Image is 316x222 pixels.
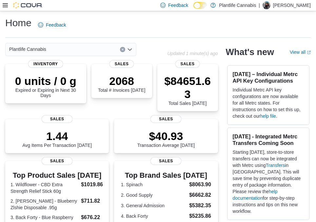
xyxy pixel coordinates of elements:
div: Avg Items Per Transaction [DATE] [22,130,92,148]
svg: External link [307,50,311,54]
dd: $711.82 [81,197,104,205]
button: Open list of options [127,47,132,52]
div: Vanessa Brown [263,1,270,9]
span: Plantlife Cannabis [9,45,46,53]
dd: $5235.86 [189,212,211,220]
h3: Top Product Sales [DATE] [10,172,104,179]
p: 0 units / 0 g [10,74,81,88]
p: Plantlife Cannabis [219,1,256,9]
h3: [DATE] – Individual Metrc API Key Configurations [233,71,304,84]
p: Individual Metrc API key configurations are now available for all Metrc states. For instructions ... [233,87,304,119]
dd: $8063.90 [189,181,211,189]
input: Dark Mode [193,2,207,9]
dt: 2. Good Supply [121,192,187,198]
a: help documentation [233,189,278,201]
h3: [DATE] - Integrated Metrc Transfers Coming Soon [233,133,304,146]
p: Updated 1 minute(s) ago [167,51,218,56]
div: Total # Invoices [DATE] [98,74,145,93]
span: Sales [42,115,73,123]
span: Sales [175,60,200,68]
span: Sales [42,157,73,165]
a: help file [260,113,276,119]
a: View allExternal link [290,50,311,55]
dd: $1019.86 [81,181,104,189]
p: Starting [DATE], store-to-store transfers can now be integrated with Metrc using in [GEOGRAPHIC_D... [233,149,304,214]
dt: 1. Spinach [121,181,187,188]
div: Transaction Average [DATE] [137,130,195,148]
dt: 4. Back Forty [121,213,187,219]
dd: $6662.82 [189,191,211,199]
p: | [259,1,260,9]
div: Expired or Expiring in Next 30 Days [10,74,81,98]
span: Sales [150,157,182,165]
h1: Home [5,16,31,30]
span: Sales [109,60,134,68]
img: Cova [13,2,43,9]
dt: 3. General Admission [121,202,187,209]
p: $40.93 [137,130,195,143]
span: Inventory [28,60,63,68]
p: [PERSON_NAME] [273,1,311,9]
span: Sales [150,115,182,123]
a: Feedback [35,18,69,31]
h3: Top Brand Sales [DATE] [121,172,211,179]
p: $84651.63 [163,74,213,101]
dt: 2. [PERSON_NAME] - Blueberry Zlshie Disposable .95g [10,198,78,211]
p: 1.44 [22,130,92,143]
h2: What's new [226,47,274,57]
dd: $5382.35 [189,202,211,210]
button: Clear input [120,47,125,52]
a: Transfers [266,163,285,168]
p: 2068 [98,74,145,88]
dd: $676.22 [81,213,104,221]
span: Feedback [46,22,66,28]
dt: 1. Wildflower - CBD Extra Strength Relief Stick 60g [10,181,78,194]
div: Total Sales [DATE] [163,74,213,106]
span: Feedback [168,2,188,9]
